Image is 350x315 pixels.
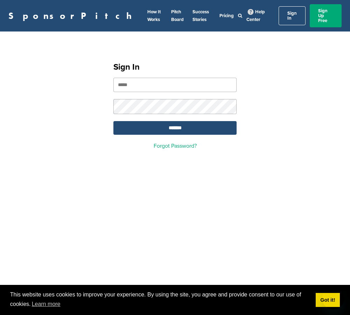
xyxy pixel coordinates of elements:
[316,293,340,307] a: dismiss cookie message
[8,11,136,20] a: SponsorPitch
[154,142,197,149] a: Forgot Password?
[310,4,342,27] a: Sign Up Free
[192,9,209,22] a: Success Stories
[171,9,184,22] a: Pitch Board
[219,13,234,19] a: Pricing
[279,6,306,25] a: Sign In
[31,299,62,309] a: learn more about cookies
[113,61,237,73] h1: Sign In
[10,290,310,309] span: This website uses cookies to improve your experience. By using the site, you agree and provide co...
[246,8,265,24] a: Help Center
[147,9,161,22] a: How It Works
[322,287,344,309] iframe: Button to launch messaging window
